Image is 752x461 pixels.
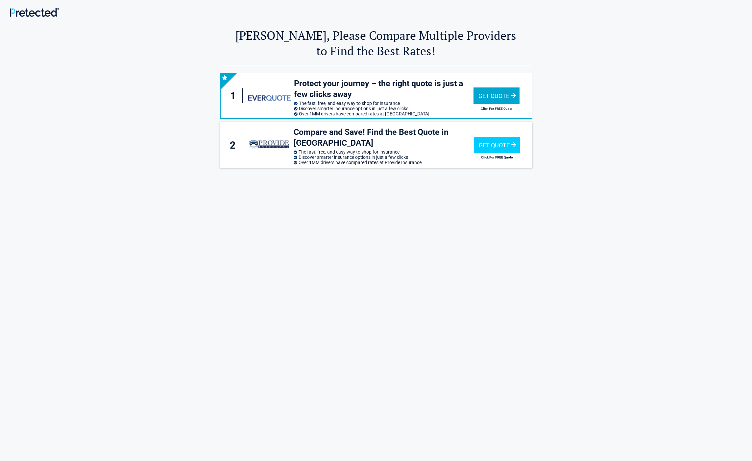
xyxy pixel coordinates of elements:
[294,155,474,160] li: Discover smarter insurance options in just a few clicks
[294,101,473,106] li: The fast, free, and easy way to shop for insurance
[294,106,473,111] li: Discover smarter insurance options in just a few clicks
[473,107,520,110] h2: Click For FREE Quote
[294,78,473,100] h3: Protect your journey – the right quote is just a few clicks away
[473,87,520,104] div: Get Quote
[294,149,474,155] li: The fast, free, and easy way to shop for insurance
[474,137,520,153] div: Get Quote
[294,127,474,148] h3: Compare and Save! Find the Best Quote in [GEOGRAPHIC_DATA]
[474,156,520,159] h2: Click For FREE Quote
[294,160,474,165] li: Over 1MM drivers have compared rates at Provide Insurance
[248,135,290,155] img: provide-insurance's logo
[10,8,59,17] img: Main Logo
[227,138,242,153] div: 2
[248,95,290,101] img: everquote's logo
[294,111,473,116] li: Over 1MM drivers have compared rates at [GEOGRAPHIC_DATA]
[220,28,532,59] h2: [PERSON_NAME], Please Compare Multiple Providers to Find the Best Rates!
[227,88,243,103] div: 1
